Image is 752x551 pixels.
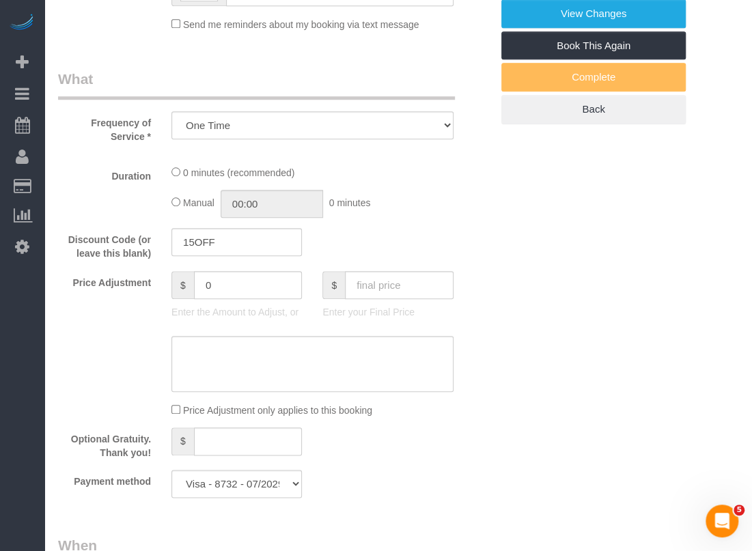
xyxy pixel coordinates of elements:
span: Price Adjustment only applies to this booking [183,405,372,416]
span: Manual [183,197,214,208]
a: Back [501,95,686,124]
a: Book This Again [501,31,686,60]
span: $ [171,271,194,299]
span: Send me reminders about my booking via text message [183,19,419,30]
span: 5 [734,505,744,515]
span: 0 minutes (recommended) [183,167,294,178]
label: Discount Code (or leave this blank) [48,228,161,260]
span: $ [322,271,345,299]
input: final price [345,271,454,299]
label: Frequency of Service * [48,111,161,143]
iframe: Intercom live chat [706,505,738,537]
label: Optional Gratuity. Thank you! [48,427,161,460]
p: Enter your Final Price [322,305,453,319]
label: Price Adjustment [48,271,161,289]
legend: What [58,69,455,100]
span: $ [171,427,194,455]
p: Enter the Amount to Adjust, or [171,305,302,319]
label: Duration [48,165,161,183]
span: 0 minutes [329,197,371,208]
label: Payment method [48,470,161,488]
img: Automaid Logo [8,14,36,33]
